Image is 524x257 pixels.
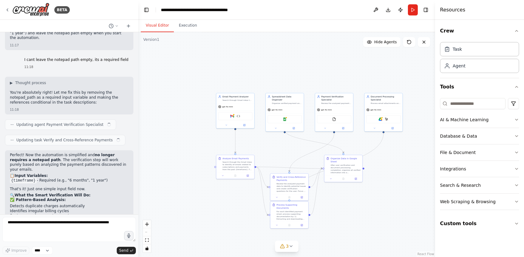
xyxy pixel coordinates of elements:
button: Open in side panel [236,123,253,127]
strong: What the Smart Verification Will Do: [15,193,90,197]
button: Open in side panel [296,195,307,199]
g: Edge from 904dbc8e-1feb-4c6e-bca2-be7a4441fcbc to 1b69d716-f14f-4d3b-8a4f-fac030bddc80 [283,130,345,153]
button: Integrations [440,161,519,177]
strong: no longer requires a notepad path [10,153,115,162]
div: AI & Machine Learning [440,117,488,123]
strong: Input Variables: [15,173,48,178]
button: Switch to previous chat [106,22,121,30]
div: Verify and Cross-Reference PaymentsReview the analyzed payment data to identify potential issues ... [270,173,309,201]
li: Spots unusual payment amounts [10,213,128,218]
button: Crew [440,22,519,40]
div: Process Supporting Documents [277,203,307,210]
span: Send [119,248,128,253]
div: Review the analyzed payment data to identify potential issues, duplicates, and unclear charges. A... [321,102,351,105]
div: Spreadsheet Data Organizer [272,95,302,101]
g: Edge from c7ac1bf1-058d-464b-8a36-4305a488b188 to 1b69d716-f14f-4d3b-8a4f-fac030bddc80 [310,167,322,189]
button: Visual Editor [141,19,174,32]
div: React Flow controls [143,220,151,252]
button: No output available [337,177,350,181]
button: Open in side panel [350,177,361,181]
img: ScrapeElementFromWebsiteTool [385,118,388,121]
div: 11:17 [10,43,128,48]
p: That's it! Just one simple input field now. [10,187,128,192]
div: Crew [440,40,519,78]
p: You're absolutely right! Let me fix this by removing the notepad_path as a required input variabl... [10,90,128,105]
button: Hide left sidebar [142,6,151,14]
img: Google Drive [379,118,382,121]
g: Edge from c380ce34-c4b4-4a04-aafa-882d4b424dc1 to 4fb84e98-2726-4028-b3ac-f8770b709bf9 [288,133,385,200]
div: After user verification and document processing completion, organize all verified information int... [331,164,361,174]
button: Open in side panel [296,223,307,227]
div: Task [453,46,462,52]
button: toggle interactivity [143,244,151,252]
button: ▶Thought process [10,80,46,85]
g: Edge from 68e3fd8f-2f0a-482e-93ee-00f21e52c255 to 4fb84e98-2726-4028-b3ac-f8770b709bf9 [256,165,268,216]
span: Updating agent Payment Verification Specialist [16,122,103,127]
div: Verify and Cross-Reference Payments [277,176,307,182]
img: Logo [12,3,49,17]
span: gpt-4o-mini [222,105,233,108]
button: 3 [275,241,299,252]
g: Edge from 68e3fd8f-2f0a-482e-93ee-00f21e52c255 to 1b69d716-f14f-4d3b-8a4f-fac030bddc80 [256,165,322,170]
div: 11:18 [24,65,128,69]
span: gpt-4o-mini [321,109,332,111]
div: Organize verified payment and subscription data into a comprehensive Google Sheet with supporting... [272,102,302,105]
span: gpt-4o-mini [272,109,283,111]
h2: 📋 [10,173,128,178]
div: Version 1 [143,37,159,42]
button: Database & Data [440,128,519,144]
div: File & Document [440,149,476,156]
div: Process Supporting DocumentsFor each identified payment email, process supporting documentation b... [270,201,309,229]
img: Google Sheets [283,118,287,121]
div: Web Scraping & Browsing [440,199,496,205]
a: React Flow attribution [417,252,434,256]
button: Improve [2,246,29,255]
nav: breadcrumb [161,7,230,13]
div: Integrations [440,166,466,172]
button: zoom in [143,220,151,228]
div: Analyze Email Payments [223,157,249,160]
strong: ✅ Pattern-Based Analysis: [10,198,66,202]
button: Hide right sidebar [421,6,430,14]
g: Edge from 22e8cfa4-28ba-4da4-b9c5-11bc801cb823 to 68e3fd8f-2f0a-482e-93ee-00f21e52c255 [234,130,237,153]
button: No output available [283,223,296,227]
button: fit view [143,236,151,244]
div: Database & Data [440,133,477,139]
g: Edge from 68e3fd8f-2f0a-482e-93ee-00f21e52c255 to c7ac1bf1-058d-464b-8a36-4305a488b188 [256,165,268,189]
button: Open in side panel [384,126,401,130]
span: Updating task Verify and Cross-Reference Payments [16,138,113,143]
button: Search & Research [440,177,519,193]
span: ▶ [10,80,13,85]
div: Process email attachments and create screenshots for payment emails. Extract invoice attachments ... [371,102,401,105]
g: Edge from 4fb84e98-2726-4028-b3ac-f8770b709bf9 to 1b69d716-f14f-4d3b-8a4f-fac030bddc80 [310,167,322,216]
div: Organize Data in Google Sheet [331,157,361,163]
div: Search & Research [440,182,481,188]
div: For each identified payment email, process supporting documentation by: 1) Extracting and downloa... [277,210,307,220]
div: Payment Verification SpecialistReview the analyzed payment data to identify potential issues, dup... [315,93,354,132]
code: {timeframe} [10,178,37,183]
h4: Resources [440,6,465,14]
div: Document Processing SpecialistProcess email attachments and create screenshots for payment emails... [364,93,403,132]
div: BETA [54,6,70,14]
img: FileReadTool [332,118,336,121]
span: 3 [286,243,289,249]
button: No output available [229,174,242,178]
div: Agent [453,63,465,69]
button: Execution [174,19,202,32]
h2: 🔍 [10,193,128,198]
li: Identifies irregular billing cycles [10,209,128,214]
li: - Required (e.g., "6 months", "1 year") [10,178,128,183]
div: Payment Verification Specialist [321,95,351,101]
button: File & Document [440,144,519,161]
button: Hide Agents [363,37,400,47]
div: Analyze Email PaymentsSearch through the Gmail inbox to identify all emails related to subscripti... [216,155,255,179]
img: Gmail [230,114,234,118]
span: Thought process [15,80,46,85]
div: Document Processing Specialist [371,95,401,101]
g: Edge from a267cac7-83cf-42f1-a64a-e7b290f3bf53 to c7ac1bf1-058d-464b-8a36-4305a488b188 [288,133,336,172]
div: Tools [440,96,519,215]
div: Email Payment AnalyzerSearch through Gmail inbox to identify and categorize subscription payments... [216,93,255,129]
p: I cant leave the notepad path empty, its a required field [24,58,128,62]
span: Hide Agents [374,40,397,45]
span: Improve [11,248,27,253]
